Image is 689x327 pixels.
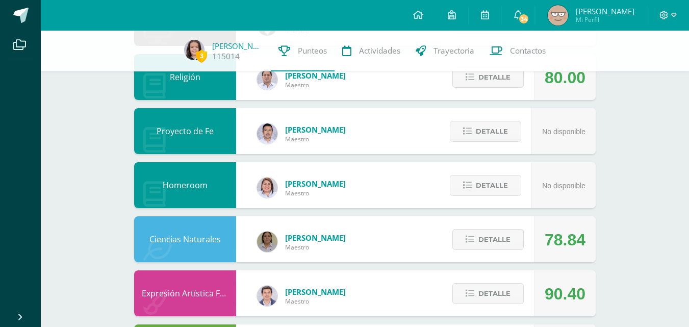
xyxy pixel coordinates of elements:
img: a4e180d3c88e615cdf9cba2a7be06673.png [257,178,277,198]
img: 9ae987001820ec4db030cf804221db7d.png [184,40,205,60]
span: Maestro [285,189,346,197]
span: Detalle [476,122,508,141]
div: Proyecto de Fe [134,108,236,154]
div: 80.00 [545,55,585,100]
span: Detalle [478,284,511,303]
div: 78.84 [545,217,585,263]
img: 3af43c4f3931345fadf8ce10480f33e2.png [257,232,277,252]
a: Trayectoria [408,31,482,71]
span: Detalle [476,176,508,195]
span: Maestro [285,81,346,89]
span: Detalle [478,68,511,87]
span: [PERSON_NAME] [285,70,346,81]
span: Punteos [298,45,327,56]
span: Mi Perfil [576,15,634,24]
button: Detalle [450,121,521,142]
div: Expresión Artística FORMACIÓN MUSICAL [134,270,236,316]
span: 3 [196,49,207,62]
a: Actividades [335,31,408,71]
button: Detalle [452,67,524,88]
a: Contactos [482,31,553,71]
span: Actividades [359,45,400,56]
img: 15aaa72b904403ebb7ec886ca542c491.png [257,69,277,90]
span: [PERSON_NAME] [285,233,346,243]
span: [PERSON_NAME] [285,287,346,297]
span: 34 [518,13,529,24]
span: Trayectoria [433,45,474,56]
div: Religión [134,54,236,100]
a: 115014 [212,51,240,62]
span: Maestro [285,297,346,306]
span: [PERSON_NAME] [285,124,346,135]
span: Contactos [510,45,546,56]
div: 90.40 [545,271,585,317]
a: Punteos [271,31,335,71]
img: 4582bc727a9698f22778fe954f29208c.png [257,123,277,144]
button: Detalle [452,229,524,250]
button: Detalle [452,283,524,304]
a: [PERSON_NAME] [212,41,263,51]
span: Maestro [285,135,346,143]
span: Maestro [285,243,346,251]
div: Homeroom [134,162,236,208]
div: Ciencias Naturales [134,216,236,262]
span: No disponible [542,128,585,136]
span: Detalle [478,230,511,249]
img: 9c98bbe379099fee322dc40a884c11d7.png [548,5,568,26]
img: 32863153bf8bbda601a51695c130e98e.png [257,286,277,306]
span: [PERSON_NAME] [576,6,634,16]
span: [PERSON_NAME] [285,179,346,189]
span: No disponible [542,182,585,190]
button: Detalle [450,175,521,196]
